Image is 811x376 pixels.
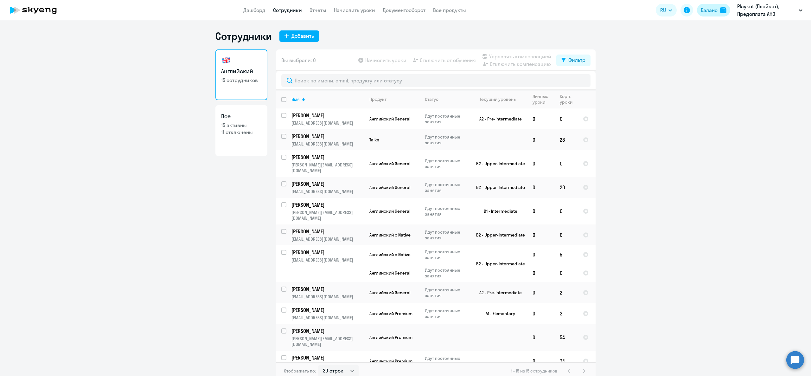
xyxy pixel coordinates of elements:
[291,286,363,293] p: [PERSON_NAME]
[697,4,730,16] button: Балансbalance
[555,177,578,198] td: 20
[555,264,578,282] td: 0
[533,94,554,105] div: Личные уроки
[555,129,578,150] td: 28
[291,154,364,161] a: [PERSON_NAME]
[291,96,300,102] div: Имя
[291,228,363,235] p: [PERSON_NAME]
[291,32,314,40] div: Добавить
[284,368,316,374] span: Отображать по:
[221,112,262,120] h3: Все
[511,368,558,374] span: 1 - 15 из 15 сотрудников
[334,7,375,13] a: Начислить уроки
[291,96,364,102] div: Имя
[527,198,555,224] td: 0
[469,108,527,129] td: A2 - Pre-Intermediate
[469,282,527,303] td: A2 - Pre-Intermediate
[291,354,363,361] p: [PERSON_NAME]
[291,180,364,187] a: [PERSON_NAME]
[425,267,468,279] p: Идут постоянные занятия
[425,205,468,217] p: Идут постоянные занятия
[291,133,364,140] a: [PERSON_NAME]
[291,286,364,293] a: [PERSON_NAME]
[291,249,363,256] p: [PERSON_NAME]
[291,210,364,221] p: [PERSON_NAME][EMAIL_ADDRESS][DOMAIN_NAME]
[291,257,364,263] p: [EMAIL_ADDRESS][DOMAIN_NAME]
[425,355,468,367] p: Идут постоянные занятия
[291,112,363,119] p: [PERSON_NAME]
[369,290,410,295] span: Английский General
[425,134,468,146] p: Идут постоянные занятия
[221,129,262,136] p: 11 отключены
[291,162,364,173] p: [PERSON_NAME][EMAIL_ADDRESS][DOMAIN_NAME]
[369,96,386,102] div: Продукт
[369,358,412,364] span: Английский Premium
[369,137,379,143] span: Talks
[555,324,578,351] td: 54
[480,96,516,102] div: Текущий уровень
[273,7,302,13] a: Сотрудники
[701,6,718,14] div: Баланс
[369,208,410,214] span: Английский General
[279,30,319,42] button: Добавить
[560,94,578,105] div: Корп. уроки
[527,282,555,303] td: 0
[291,336,364,347] p: [PERSON_NAME][EMAIL_ADDRESS][DOMAIN_NAME]
[555,150,578,177] td: 0
[291,189,364,194] p: [EMAIL_ADDRESS][DOMAIN_NAME]
[425,308,468,319] p: Идут постоянные занятия
[425,96,438,102] div: Статус
[469,224,527,245] td: B2 - Upper-Intermediate
[527,177,555,198] td: 0
[469,245,527,282] td: B2 - Upper-Intermediate
[369,252,411,257] span: Английский с Native
[555,198,578,224] td: 0
[215,105,267,156] a: Все15 активны11 отключены
[291,327,364,334] a: [PERSON_NAME]
[527,324,555,351] td: 0
[369,185,410,190] span: Английский General
[291,201,364,208] a: [PERSON_NAME]
[425,113,468,125] p: Идут постоянные занятия
[243,7,265,13] a: Дашборд
[527,351,555,372] td: 0
[221,77,262,84] p: 15 сотрудников
[291,315,364,321] p: [EMAIL_ADDRESS][DOMAIN_NAME]
[291,228,364,235] a: [PERSON_NAME]
[469,303,527,324] td: A1 - Elementary
[425,249,468,260] p: Идут постоянные занятия
[555,245,578,264] td: 5
[221,67,262,75] h3: Английский
[469,198,527,224] td: B1 - Intermediate
[291,354,364,361] a: [PERSON_NAME]
[291,327,363,334] p: [PERSON_NAME]
[291,307,363,314] p: [PERSON_NAME]
[527,303,555,324] td: 0
[221,55,231,65] img: english
[291,307,364,314] a: [PERSON_NAME]
[720,7,726,13] img: balance
[425,229,468,241] p: Идут постоянные занятия
[433,7,466,13] a: Все продукты
[291,112,364,119] a: [PERSON_NAME]
[369,334,412,340] span: Английский Premium
[369,161,410,166] span: Английский General
[737,3,796,18] p: Playkot (Плэйкот), Предоплата АНО
[555,224,578,245] td: 6
[555,282,578,303] td: 2
[291,201,363,208] p: [PERSON_NAME]
[474,96,527,102] div: Текущий уровень
[291,141,364,147] p: [EMAIL_ADDRESS][DOMAIN_NAME]
[660,6,666,14] span: RU
[369,232,411,238] span: Английский с Native
[656,4,677,16] button: RU
[369,270,410,276] span: Английский General
[291,133,363,140] p: [PERSON_NAME]
[527,108,555,129] td: 0
[469,150,527,177] td: B2 - Upper-Intermediate
[425,158,468,169] p: Идут постоянные занятия
[291,294,364,300] p: [EMAIL_ADDRESS][DOMAIN_NAME]
[215,30,272,42] h1: Сотрудники
[281,56,316,64] span: Вы выбрали: 0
